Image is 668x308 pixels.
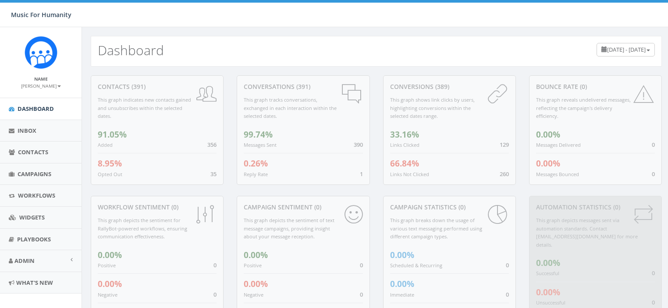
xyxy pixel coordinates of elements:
[390,291,414,298] small: Immediate
[390,249,414,261] span: 0.00%
[244,203,362,212] div: Campaign Sentiment
[390,82,509,91] div: conversions
[98,158,122,169] span: 8.95%
[536,142,581,148] small: Messages Delivered
[98,129,127,140] span: 91.05%
[244,217,334,240] small: This graph depicts the sentiment of text message campaigns, providing insight about your message ...
[244,291,263,298] small: Negative
[360,170,363,178] span: 1
[536,287,560,298] span: 0.00%
[18,170,51,178] span: Campaigns
[98,43,164,57] h2: Dashboard
[244,158,268,169] span: 0.26%
[390,278,414,290] span: 0.00%
[500,141,509,149] span: 129
[25,36,57,69] img: Rally_Corp_Logo_1.png
[98,249,122,261] span: 0.00%
[21,83,61,89] small: [PERSON_NAME]
[536,270,559,276] small: Successful
[536,257,560,269] span: 0.00%
[433,82,449,91] span: (389)
[536,203,655,212] div: Automation Statistics
[652,170,655,178] span: 0
[390,262,442,269] small: Scheduled & Recurring
[652,141,655,149] span: 0
[390,142,419,148] small: Links Clicked
[244,249,268,261] span: 0.00%
[207,141,217,149] span: 356
[244,278,268,290] span: 0.00%
[98,171,122,177] small: Opted Out
[98,217,187,240] small: This graph depicts the sentiment for RallyBot-powered workflows, ensuring communication effective...
[21,81,61,89] a: [PERSON_NAME]
[457,203,465,211] span: (0)
[390,129,419,140] span: 33.16%
[390,158,419,169] span: 66.84%
[360,261,363,269] span: 0
[98,203,217,212] div: Workflow Sentiment
[170,203,178,211] span: (0)
[500,170,509,178] span: 260
[354,141,363,149] span: 390
[536,82,655,91] div: Bounce Rate
[18,148,48,156] span: Contacts
[536,96,631,119] small: This graph reveals undelivered messages, reflecting the campaign's delivery efficiency.
[244,96,337,119] small: This graph tracks conversations, exchanged in each interaction within the selected dates.
[390,96,475,119] small: This graph shows link clicks by users, highlighting conversions within the selected dates range.
[607,46,646,53] span: [DATE] - [DATE]
[34,76,48,82] small: Name
[244,171,268,177] small: Reply Rate
[652,298,655,306] span: 0
[536,171,579,177] small: Messages Bounced
[244,142,277,148] small: Messages Sent
[652,269,655,277] span: 0
[536,158,560,169] span: 0.00%
[244,129,273,140] span: 99.74%
[98,142,113,148] small: Added
[98,291,117,298] small: Negative
[611,203,620,211] span: (0)
[244,262,262,269] small: Positive
[130,82,146,91] span: (391)
[360,290,363,298] span: 0
[213,261,217,269] span: 0
[506,261,509,269] span: 0
[18,127,36,135] span: Inbox
[390,217,482,240] small: This graph breaks down the usage of various text messaging performed using different campaign types.
[98,278,122,290] span: 0.00%
[98,96,191,119] small: This graph indicates new contacts gained and unsubscribes within the selected dates.
[210,170,217,178] span: 35
[390,171,429,177] small: Links Not Clicked
[19,213,45,221] span: Widgets
[578,82,587,91] span: (0)
[16,279,53,287] span: What's New
[295,82,310,91] span: (391)
[536,129,560,140] span: 0.00%
[536,217,638,248] small: This graph depicts messages sent via automation standards. Contact [EMAIL_ADDRESS][DOMAIN_NAME] f...
[313,203,321,211] span: (0)
[244,82,362,91] div: conversations
[18,191,55,199] span: Workflows
[11,11,71,19] span: Music For Humanity
[98,262,116,269] small: Positive
[18,105,54,113] span: Dashboard
[14,257,35,265] span: Admin
[213,290,217,298] span: 0
[98,82,217,91] div: contacts
[536,299,565,306] small: Unsuccessful
[506,290,509,298] span: 0
[390,203,509,212] div: Campaign Statistics
[17,235,51,243] span: Playbooks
